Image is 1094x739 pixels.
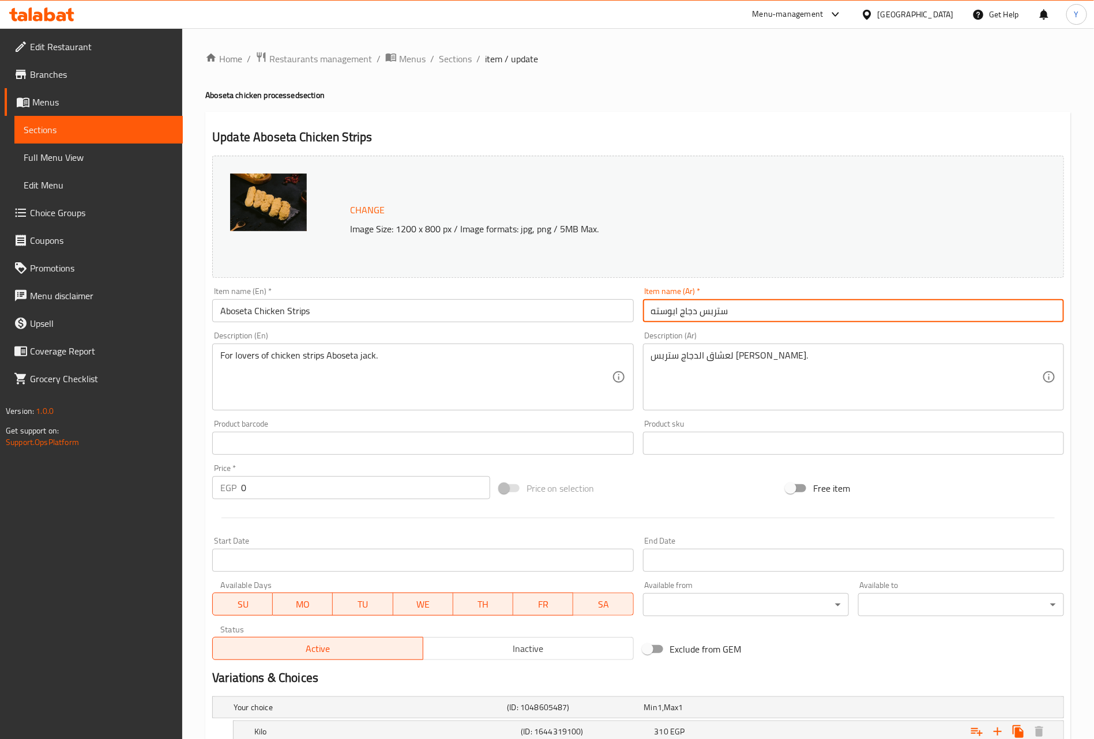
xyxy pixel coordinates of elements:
div: ​ [643,593,849,616]
li: / [430,52,434,66]
h5: Your choice [234,702,502,713]
input: Enter name Ar [643,299,1064,322]
button: MO [273,593,333,616]
a: Edit Menu [14,171,183,199]
span: EGP [670,724,685,739]
span: WE [398,596,449,613]
span: Y [1074,8,1079,21]
a: Sections [14,116,183,144]
button: SA [573,593,633,616]
button: Change [345,198,389,222]
img: mmw_638869871973653244 [230,174,307,231]
a: Support.OpsPlatform [6,435,79,450]
span: Coupons [30,233,174,247]
p: EGP [220,481,236,495]
span: Choice Groups [30,206,174,220]
a: Edit Restaurant [5,33,183,61]
p: Image Size: 1200 x 800 px / Image formats: jpg, png / 5MB Max. [345,222,957,236]
h2: Variations & Choices [212,669,1064,687]
div: [GEOGRAPHIC_DATA] [878,8,954,21]
h2: Update Aboseta Chicken Strips [212,129,1064,146]
button: FR [513,593,573,616]
span: Menus [32,95,174,109]
a: Choice Groups [5,199,183,227]
a: Restaurants management [255,51,372,66]
span: Min [644,700,657,715]
button: Inactive [423,637,634,660]
span: Active [217,640,419,657]
h5: (ID: 1644319100) [521,726,649,737]
span: Free item [813,481,850,495]
button: Active [212,637,423,660]
span: Price on selection [527,481,595,495]
span: Inactive [428,640,629,657]
span: 310 [655,724,668,739]
a: Menus [385,51,426,66]
button: SU [212,593,273,616]
span: Menus [399,52,426,66]
span: Exclude from GEM [670,642,742,656]
span: Change [350,202,385,218]
span: Edit Menu [24,178,174,192]
li: / [247,52,251,66]
input: Please enter product sku [643,432,1064,455]
span: 1.0.0 [36,404,54,418]
textarea: لعشاق الدجاج ستربس [PERSON_NAME]. [651,350,1042,405]
span: Version: [6,404,34,418]
div: Menu-management [753,7,824,21]
span: Sections [24,123,174,137]
span: MO [277,596,328,613]
span: Promotions [30,261,174,275]
h4: Aboseta chicken processed section [205,89,1071,101]
span: TU [337,596,388,613]
div: Expand [213,697,1063,718]
h5: Kilo [254,726,516,737]
a: Coupons [5,227,183,254]
span: item / update [485,52,538,66]
a: Branches [5,61,183,88]
h5: (ID: 1048605487) [507,702,639,713]
div: , [644,702,776,713]
a: Grocery Checklist [5,365,183,393]
input: Enter name En [212,299,633,322]
a: Upsell [5,310,183,337]
a: Home [205,52,242,66]
span: Get support on: [6,423,59,438]
li: / [377,52,381,66]
span: Restaurants management [269,52,372,66]
span: Upsell [30,316,174,330]
input: Please enter price [241,476,490,499]
span: 1 [657,700,662,715]
textarea: For lovers of chicken strips Aboseta jack. [220,350,611,405]
span: Edit Restaurant [30,40,174,54]
button: WE [393,593,453,616]
span: SA [578,596,629,613]
a: Menus [5,88,183,116]
a: Menu disclaimer [5,282,183,310]
a: Full Menu View [14,144,183,171]
button: TU [333,593,393,616]
span: 1 [679,700,683,715]
span: Coverage Report [30,344,174,358]
span: Max [664,700,678,715]
a: Sections [439,52,472,66]
input: Please enter product barcode [212,432,633,455]
span: Grocery Checklist [30,372,174,386]
span: Branches [30,67,174,81]
div: ​ [858,593,1064,616]
a: Promotions [5,254,183,282]
a: Coverage Report [5,337,183,365]
li: / [476,52,480,66]
span: Full Menu View [24,150,174,164]
span: Menu disclaimer [30,289,174,303]
span: FR [518,596,569,613]
button: TH [453,593,513,616]
nav: breadcrumb [205,51,1071,66]
span: TH [458,596,509,613]
span: SU [217,596,268,613]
